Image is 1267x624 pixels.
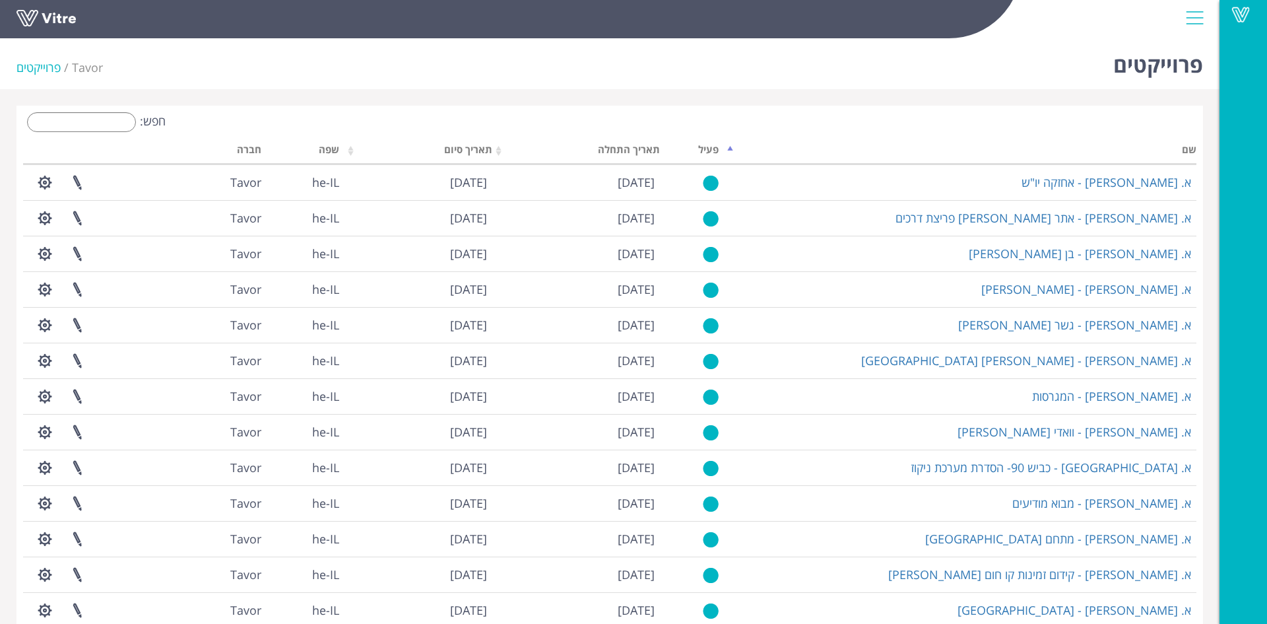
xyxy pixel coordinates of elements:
td: [DATE] [344,164,492,200]
span: 221 [230,531,261,547]
span: 221 [230,602,261,618]
img: yes [703,389,719,405]
td: [DATE] [344,450,492,485]
td: [DATE] [492,343,660,378]
td: [DATE] [344,414,492,450]
th: שפה [267,139,345,164]
td: [DATE] [492,450,660,485]
td: [DATE] [344,307,492,343]
a: א. [PERSON_NAME] - אתר [PERSON_NAME] פריצת דרכים [895,210,1191,226]
a: א. [PERSON_NAME] - גשר [PERSON_NAME] [958,317,1191,333]
a: א. [PERSON_NAME] - [PERSON_NAME] [GEOGRAPHIC_DATA] [861,353,1191,368]
a: א. [PERSON_NAME] - וואדי [PERSON_NAME] [958,424,1191,440]
a: א. [PERSON_NAME] - מתחם [GEOGRAPHIC_DATA] [925,531,1191,547]
td: [DATE] [492,236,660,271]
td: [DATE] [344,236,492,271]
td: [DATE] [344,521,492,557]
input: חפש: [27,112,136,132]
td: [DATE] [344,343,492,378]
th: תאריך התחלה: activate to sort column ascending [492,139,660,164]
td: he-IL [267,378,345,414]
td: he-IL [267,414,345,450]
img: yes [703,282,719,298]
td: [DATE] [492,307,660,343]
span: 221 [230,353,261,368]
h1: פרוייקטים [1113,33,1203,89]
td: he-IL [267,271,345,307]
span: 221 [230,174,261,190]
a: א. [PERSON_NAME] - המגרסות [1032,388,1191,404]
a: א. [PERSON_NAME] - אחזקה יו"ש [1022,174,1191,190]
span: 221 [230,210,261,226]
img: yes [703,425,719,441]
img: yes [703,460,719,477]
td: [DATE] [492,557,660,592]
span: 221 [230,281,261,297]
td: [DATE] [492,521,660,557]
th: פעיל [660,139,725,164]
td: [DATE] [492,164,660,200]
th: שם: activate to sort column descending [724,139,1196,164]
th: חברה [180,139,267,164]
img: yes [703,496,719,512]
span: 221 [230,495,261,511]
td: [DATE] [344,485,492,521]
td: he-IL [267,164,345,200]
td: [DATE] [344,200,492,236]
span: 221 [72,59,103,75]
img: yes [703,318,719,334]
td: [DATE] [492,378,660,414]
span: 221 [230,317,261,333]
span: 221 [230,388,261,404]
td: he-IL [267,521,345,557]
label: חפש: [23,112,166,132]
td: he-IL [267,200,345,236]
td: he-IL [267,343,345,378]
img: yes [703,175,719,191]
span: 221 [230,246,261,261]
img: yes [703,567,719,584]
td: [DATE] [492,200,660,236]
img: yes [703,603,719,619]
a: א. [PERSON_NAME] - בן [PERSON_NAME] [969,246,1191,261]
td: he-IL [267,557,345,592]
span: 221 [230,424,261,440]
span: 221 [230,567,261,582]
li: פרוייקטים [16,59,72,77]
td: [DATE] [492,414,660,450]
a: א. [PERSON_NAME] - [PERSON_NAME] [981,281,1191,297]
td: [DATE] [344,378,492,414]
img: yes [703,211,719,227]
a: א. [PERSON_NAME] - [GEOGRAPHIC_DATA] [958,602,1191,618]
td: he-IL [267,485,345,521]
th: תאריך סיום: activate to sort column ascending [344,139,492,164]
span: 221 [230,460,261,475]
td: [DATE] [344,557,492,592]
a: א. [GEOGRAPHIC_DATA] - כביש 90- הסדרת מערכת ניקוז [911,460,1191,475]
img: yes [703,532,719,548]
img: yes [703,246,719,263]
td: [DATE] [492,271,660,307]
td: he-IL [267,307,345,343]
img: yes [703,353,719,370]
td: he-IL [267,236,345,271]
td: he-IL [267,450,345,485]
td: [DATE] [344,271,492,307]
a: א. [PERSON_NAME] - קידום זמינות קו חום [PERSON_NAME] [888,567,1191,582]
td: [DATE] [492,485,660,521]
a: א. [PERSON_NAME] - מבוא מודיעים [1012,495,1191,511]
